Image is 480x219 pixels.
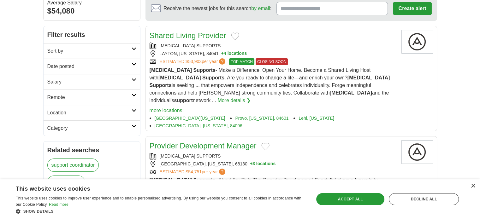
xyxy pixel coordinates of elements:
a: Category [44,120,140,136]
strong: [MEDICAL_DATA] [347,75,390,80]
span: ? [219,58,225,65]
strong: Supports [202,75,224,80]
button: Create alert [393,2,431,15]
a: [GEOGRAPHIC_DATA][US_STATE] [155,116,225,121]
button: +3 locations [250,161,276,167]
a: Read more, opens a new window [49,202,68,207]
a: More details ❯ [217,97,251,104]
a: [GEOGRAPHIC_DATA], [US_STATE], 84096 [155,123,242,128]
span: + [250,161,252,167]
img: Company logo [401,140,433,164]
a: Lehi, [US_STATE] [299,116,334,121]
a: Provider Development Manager [150,141,257,150]
a: Salary [44,74,140,89]
span: + [221,50,224,57]
button: Add to favorite jobs [231,32,239,40]
a: Location [44,105,140,120]
a: Provo, [US_STATE], 84601 [235,116,288,121]
strong: [MEDICAL_DATA] [150,67,192,73]
strong: [MEDICAL_DATA] [150,177,192,183]
span: Receive the newest jobs for this search : [163,5,271,12]
h2: Date posted [47,63,132,70]
strong: [MEDICAL_DATA] [329,90,372,95]
span: - Make a Difference. Open Your Home. Become a Shared Living Host with . Are you ready to change a... [150,67,390,103]
div: Accept all [316,193,384,205]
button: +4 locations [221,50,247,57]
h2: Salary [47,78,132,86]
div: [MEDICAL_DATA] SUPPORTS [150,153,396,159]
span: TOP MATCH [229,58,254,65]
strong: Supports [193,67,215,73]
a: Date posted [44,59,140,74]
strong: Supports [150,83,172,88]
span: $53,903 [186,59,202,64]
a: ESTIMATED:$54,751per year? [160,169,227,175]
a: support coordinator [47,158,99,172]
span: - About the Role The Provider Development Specialist plays a key role in supporting shared living... [150,177,391,205]
a: Remote [44,89,140,105]
a: by email [251,6,270,11]
h2: Location [47,109,132,117]
button: Add to favorite jobs [261,143,270,150]
img: Company logo [401,30,433,54]
a: Sort by [44,43,140,59]
strong: [MEDICAL_DATA] [158,75,201,80]
span: Show details [23,209,54,214]
a: ESTIMATED:$53,903per year? [160,58,227,65]
strong: support [174,98,193,103]
div: Close [471,184,475,188]
h2: Sort by [47,47,132,55]
span: This website uses cookies to improve user experience and to enable personalised advertising. By u... [16,196,301,207]
span: $54,751 [186,169,202,174]
h2: Remote [47,94,132,101]
div: Average Salary [47,0,136,5]
h2: Filter results [44,26,140,43]
h2: Category [47,124,132,132]
p: more locations: [150,107,396,114]
a: trade support [47,176,85,189]
span: ? [219,169,225,175]
strong: Supports [193,177,215,183]
div: $54,080 [47,5,136,17]
h2: Related searches [47,145,136,155]
div: Decline all [389,193,459,205]
div: Show details [16,208,305,214]
div: This website uses cookies [16,183,289,193]
a: Shared Living Provider [150,31,226,40]
div: [MEDICAL_DATA] SUPPORTS [150,43,396,49]
span: CLOSING SOON [256,58,288,65]
div: LAYTON, [US_STATE], 84041 [150,50,396,57]
div: [GEOGRAPHIC_DATA], [US_STATE], 68130 [150,161,396,167]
